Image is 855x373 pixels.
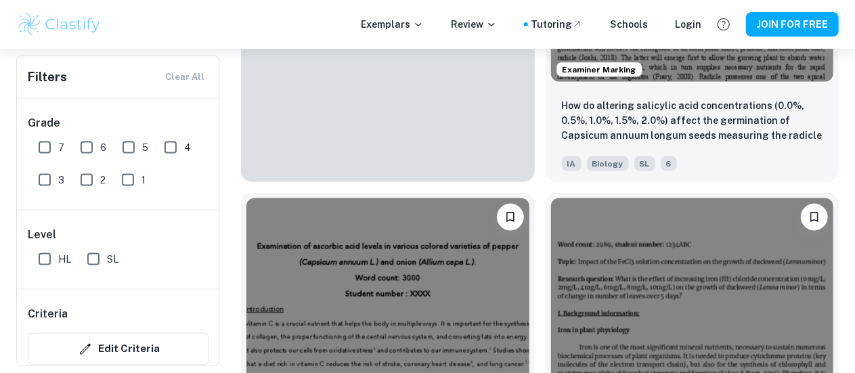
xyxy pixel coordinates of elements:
[28,68,67,87] h6: Filters
[557,64,642,76] span: Examiner Marking
[141,173,146,188] span: 1
[58,252,71,267] span: HL
[361,17,424,32] p: Exemplars
[184,140,191,155] span: 4
[28,306,68,322] h6: Criteria
[661,156,677,171] span: 6
[451,17,497,32] p: Review
[746,12,839,37] button: JOIN FOR FREE
[801,204,828,231] button: Please log in to bookmark exemplars
[107,252,118,267] span: SL
[610,17,648,32] a: Schools
[712,13,735,36] button: Help and Feedback
[100,140,106,155] span: 6
[28,227,209,243] h6: Level
[587,156,629,171] span: Biology
[531,17,583,32] a: Tutoring
[562,98,823,144] p: How do altering salicylic acid concentrations (0.0%, 0.5%, 1.0%, 1.5%, 2.0%) affect the germinati...
[634,156,655,171] span: SL
[28,115,209,131] h6: Grade
[16,11,102,38] img: Clastify logo
[675,17,701,32] a: Login
[58,140,64,155] span: 7
[100,173,106,188] span: 2
[562,156,582,171] span: IA
[58,173,64,188] span: 3
[28,333,209,366] button: Edit Criteria
[497,204,524,231] button: Please log in to bookmark exemplars
[142,140,148,155] span: 5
